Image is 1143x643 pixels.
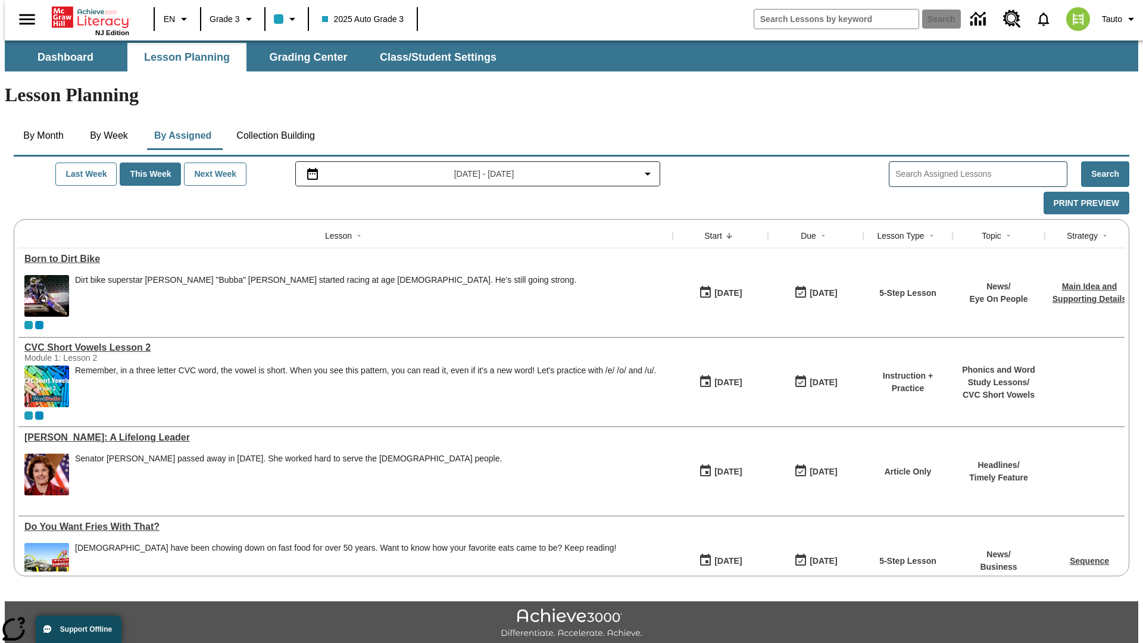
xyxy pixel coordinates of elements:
[1001,229,1016,243] button: Sort
[810,375,837,390] div: [DATE]
[790,282,841,304] button: 08/21/25: Last day the lesson can be accessed
[75,543,616,553] div: [DEMOGRAPHIC_DATA] have been chowing down on fast food for over 50 years. Want to know how your f...
[227,121,324,150] button: Collection Building
[869,370,947,395] p: Instruction + Practice
[301,167,655,181] button: Select the date range menu item
[1053,282,1126,304] a: Main Idea and Supporting Details
[879,555,936,567] p: 5-Step Lesson
[75,454,502,464] div: Senator [PERSON_NAME] passed away in [DATE]. She worked hard to serve the [DEMOGRAPHIC_DATA] people.
[24,522,667,532] a: Do You Want Fries With That?, Lessons
[325,230,352,242] div: Lesson
[24,342,667,353] a: CVC Short Vowels Lesson 2, Lessons
[714,554,742,569] div: [DATE]
[24,366,69,407] img: CVC Short Vowels Lesson 2.
[810,286,837,301] div: [DATE]
[816,229,830,243] button: Sort
[164,13,175,26] span: EN
[790,550,841,572] button: 08/21/25: Last day the lesson can be accessed
[24,342,667,353] div: CVC Short Vowels Lesson 2
[1059,4,1097,35] button: Select a new avatar
[24,432,667,443] a: Dianne Feinstein: A Lifelong Leader, Lessons
[75,543,616,585] div: Americans have been chowing down on fast food for over 50 years. Want to know how your favorite e...
[370,43,506,71] button: Class/Student Settings
[982,230,1001,242] div: Topic
[24,543,69,585] img: One of the first McDonald's stores, with the iconic red sign and golden arches.
[1070,556,1109,566] a: Sequence
[704,230,722,242] div: Start
[958,364,1039,389] p: Phonics and Word Study Lessons /
[24,432,667,443] div: Dianne Feinstein: A Lifelong Leader
[714,375,742,390] div: [DATE]
[10,2,45,37] button: Open side menu
[24,522,667,532] div: Do You Want Fries With That?
[24,321,33,329] div: Current Class
[877,230,924,242] div: Lesson Type
[695,550,746,572] button: 08/21/25: First time the lesson was available
[969,280,1028,293] p: News /
[75,275,576,285] div: Dirt bike superstar [PERSON_NAME] "Bubba" [PERSON_NAME] started racing at age [DEMOGRAPHIC_DATA]....
[52,4,129,36] div: Home
[35,321,43,329] div: OL 2025 Auto Grade 4
[158,8,196,30] button: Language: EN, Select a language
[754,10,919,29] input: search field
[24,254,667,264] a: Born to Dirt Bike, Lessons
[95,29,129,36] span: NJ Edition
[1028,4,1059,35] a: Notifications
[1097,8,1143,30] button: Profile/Settings
[14,121,73,150] button: By Month
[36,616,121,643] button: Support Offline
[969,459,1028,472] p: Headlines /
[714,464,742,479] div: [DATE]
[1102,13,1122,26] span: Tauto
[322,13,404,26] span: 2025 Auto Grade 3
[120,163,181,186] button: This Week
[24,454,69,495] img: Senator Dianne Feinstein of California smiles with the U.S. flag behind her.
[980,561,1017,573] p: Business
[145,121,221,150] button: By Assigned
[127,43,246,71] button: Lesson Planning
[5,84,1138,106] h1: Lesson Planning
[205,8,261,30] button: Grade: Grade 3, Select a grade
[695,371,746,394] button: 08/21/25: First time the lesson was available
[963,3,996,36] a: Data Center
[55,163,117,186] button: Last Week
[722,229,736,243] button: Sort
[810,464,837,479] div: [DATE]
[1067,230,1098,242] div: Strategy
[454,168,514,180] span: [DATE] - [DATE]
[695,460,746,483] button: 08/21/25: First time the lesson was available
[52,5,129,29] a: Home
[969,293,1028,305] p: Eye On People
[801,230,816,242] div: Due
[958,389,1039,401] p: CVC Short Vowels
[75,366,656,376] p: Remember, in a three letter CVC word, the vowel is short. When you see this pattern, you can read...
[885,466,932,478] p: Article Only
[501,608,642,639] img: Achieve3000 Differentiate Accelerate Achieve
[75,454,502,495] span: Senator Dianne Feinstein passed away in September 2023. She worked hard to serve the American peo...
[249,43,368,71] button: Grading Center
[24,275,69,317] img: Motocross racer James Stewart flies through the air on his dirt bike.
[60,625,112,633] span: Support Offline
[79,121,139,150] button: By Week
[810,554,837,569] div: [DATE]
[790,371,841,394] button: 08/21/25: Last day the lesson can be accessed
[75,366,656,407] div: Remember, in a three letter CVC word, the vowel is short. When you see this pattern, you can read...
[35,411,43,420] div: OL 2025 Auto Grade 4
[925,229,939,243] button: Sort
[5,43,507,71] div: SubNavbar
[75,275,576,317] div: Dirt bike superstar James "Bubba" Stewart started racing at age 4. He's still going strong.
[1044,192,1129,215] button: Print Preview
[969,472,1028,484] p: Timely Feature
[24,254,667,264] div: Born to Dirt Bike
[24,411,33,420] div: Current Class
[1081,161,1129,187] button: Search
[996,3,1028,35] a: Resource Center, Will open in new tab
[1066,7,1090,31] img: avatar image
[6,43,125,71] button: Dashboard
[714,286,742,301] div: [DATE]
